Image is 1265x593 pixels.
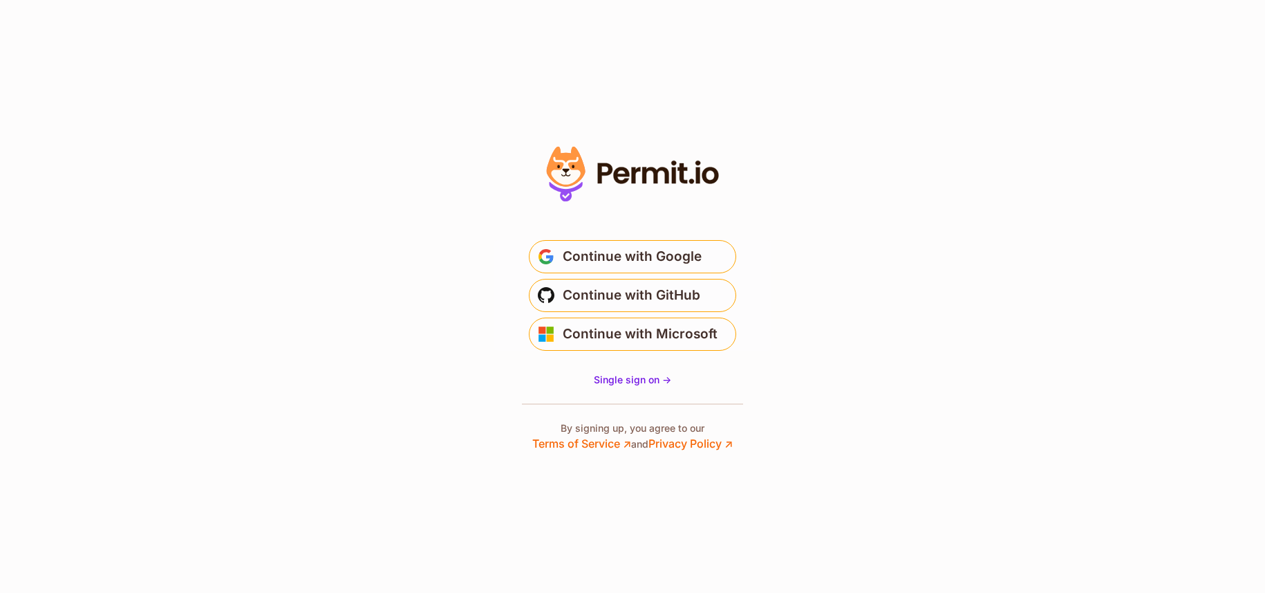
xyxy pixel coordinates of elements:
[529,279,736,312] button: Continue with GitHub
[529,240,736,273] button: Continue with Google
[594,374,671,385] span: Single sign on ->
[532,421,733,452] p: By signing up, you agree to our and
[648,437,733,450] a: Privacy Policy ↗
[532,437,631,450] a: Terms of Service ↗
[563,284,700,307] span: Continue with GitHub
[563,323,718,345] span: Continue with Microsoft
[529,318,736,351] button: Continue with Microsoft
[563,246,702,268] span: Continue with Google
[594,373,671,387] a: Single sign on ->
